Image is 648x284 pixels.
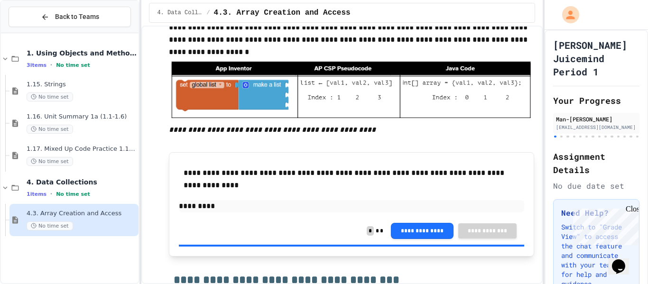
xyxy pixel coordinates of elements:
[27,145,137,153] span: 1.17. Mixed Up Code Practice 1.1-1.6
[561,207,631,219] h3: Need Help?
[55,12,99,22] span: Back to Teams
[27,178,137,186] span: 4. Data Collections
[50,190,52,198] span: •
[157,9,203,17] span: 4. Data Collections
[206,9,210,17] span: /
[214,7,351,18] span: 4.3. Array Creation and Access
[608,246,639,275] iframe: chat widget
[569,205,639,245] iframe: chat widget
[27,210,137,218] span: 4.3. Array Creation and Access
[553,38,639,78] h1: [PERSON_NAME] Juicemind Period 1
[556,124,637,131] div: [EMAIL_ADDRESS][DOMAIN_NAME]
[50,61,52,69] span: •
[552,4,582,26] div: My Account
[56,191,90,197] span: No time set
[27,81,137,89] span: 1.15. Strings
[27,125,73,134] span: No time set
[27,62,46,68] span: 3 items
[27,157,73,166] span: No time set
[27,191,46,197] span: 1 items
[4,4,65,60] div: Chat with us now!Close
[56,62,90,68] span: No time set
[27,92,73,101] span: No time set
[553,94,639,107] h2: Your Progress
[27,49,137,57] span: 1. Using Objects and Methods
[27,221,73,230] span: No time set
[553,180,639,192] div: No due date set
[27,113,137,121] span: 1.16. Unit Summary 1a (1.1-1.6)
[556,115,637,123] div: Man-[PERSON_NAME]
[553,150,639,176] h2: Assignment Details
